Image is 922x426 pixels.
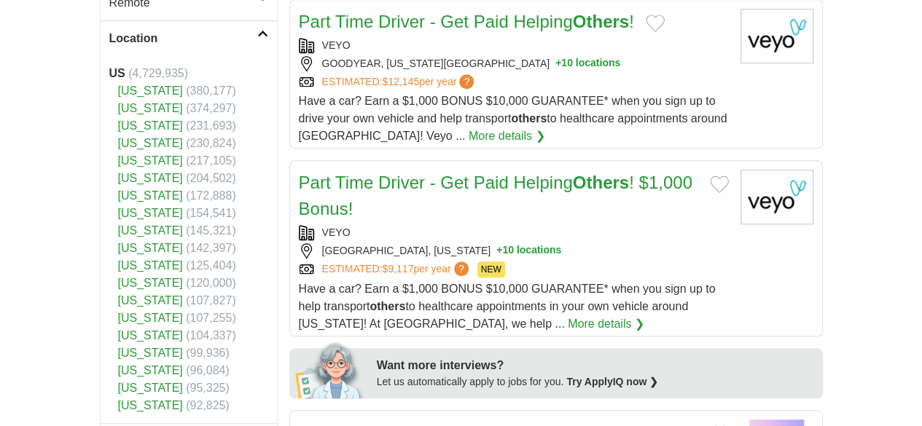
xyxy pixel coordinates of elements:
[555,56,561,71] span: +
[496,243,502,259] span: +
[186,119,236,132] span: (231,693)
[101,20,277,56] a: Location
[511,112,547,125] strong: others
[186,294,236,307] span: (107,827)
[566,376,658,387] a: Try ApplyIQ now ❯
[118,347,183,359] a: [US_STATE]
[496,243,561,259] button: +10 locations
[186,259,236,272] span: (125,404)
[299,243,729,259] div: [GEOGRAPHIC_DATA], [US_STATE]
[118,207,183,219] a: [US_STATE]
[118,172,183,184] a: [US_STATE]
[118,312,183,324] a: [US_STATE]
[370,300,405,312] strong: others
[186,399,230,411] span: (92,825)
[555,56,620,71] button: +10 locations
[741,9,813,63] img: Veyo logo
[118,189,183,202] a: [US_STATE]
[118,102,183,114] a: [US_STATE]
[299,12,634,31] a: Part Time Driver - Get Paid HelpingOthers!
[573,173,629,192] strong: Others
[322,39,351,51] a: VEYO
[186,347,230,359] span: (99,936)
[186,84,236,97] span: (380,177)
[118,154,183,167] a: [US_STATE]
[573,12,629,31] strong: Others
[186,329,236,342] span: (104,337)
[469,127,545,145] a: More details ❯
[299,173,692,218] a: Part Time Driver - Get Paid HelpingOthers! $1,000 Bonus!
[118,137,183,149] a: [US_STATE]
[377,357,814,374] div: Want more interviews?
[186,242,236,254] span: (142,397)
[118,277,183,289] a: [US_STATE]
[382,76,419,87] span: $12,145
[295,340,366,398] img: apply-iq-scientist.png
[322,261,472,277] a: ESTIMATED:$9,117per year?
[186,207,236,219] span: (154,541)
[454,261,469,276] span: ?
[118,84,183,97] a: [US_STATE]
[118,382,183,394] a: [US_STATE]
[299,95,727,142] span: Have a car? Earn a $1,000 BONUS $10,000 GUARANTEE* when you sign up to drive your own vehicle and...
[128,67,188,79] span: (4,729,935)
[646,15,665,32] button: Add to favorite jobs
[322,74,477,90] a: ESTIMATED:$12,145per year?
[118,329,183,342] a: [US_STATE]
[118,294,183,307] a: [US_STATE]
[118,364,183,376] a: [US_STATE]
[477,261,505,277] span: NEW
[459,74,474,89] span: ?
[568,315,644,333] a: More details ❯
[299,283,716,330] span: Have a car? Earn a $1,000 BONUS $10,000 GUARANTEE* when you sign up to help transport to healthca...
[710,175,729,193] button: Add to favorite jobs
[118,399,183,411] a: [US_STATE]
[741,170,813,224] img: Veyo logo
[109,67,125,79] strong: US
[109,30,257,47] h2: Location
[186,189,236,202] span: (172,888)
[186,172,236,184] span: (204,502)
[299,56,729,71] div: GOODYEAR, [US_STATE][GEOGRAPHIC_DATA]
[377,374,814,390] div: Let us automatically apply to jobs for you.
[186,312,236,324] span: (107,255)
[186,102,236,114] span: (374,297)
[186,224,236,237] span: (145,321)
[382,263,413,275] span: $9,117
[186,154,236,167] span: (217,105)
[186,137,236,149] span: (230,824)
[118,119,183,132] a: [US_STATE]
[186,382,230,394] span: (95,325)
[186,277,236,289] span: (120,000)
[322,226,351,238] a: VEYO
[118,242,183,254] a: [US_STATE]
[118,224,183,237] a: [US_STATE]
[186,364,230,376] span: (96,084)
[118,259,183,272] a: [US_STATE]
